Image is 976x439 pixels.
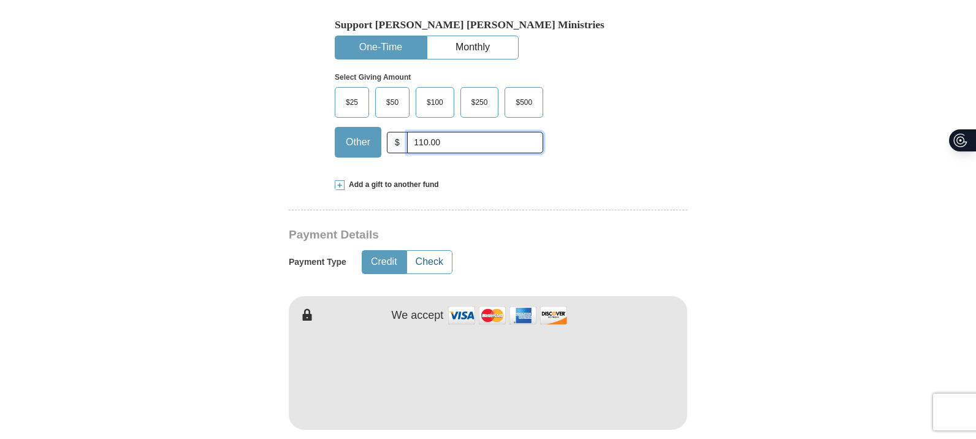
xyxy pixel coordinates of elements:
span: Add a gift to another fund [345,180,439,190]
span: $25 [340,93,364,112]
span: $ [387,132,408,153]
button: Monthly [427,36,518,59]
h5: Support [PERSON_NAME] [PERSON_NAME] Ministries [335,18,641,31]
button: One-Time [335,36,426,59]
span: $250 [465,93,494,112]
h3: Payment Details [289,228,601,242]
img: credit cards accepted [446,302,569,329]
span: $50 [380,93,405,112]
span: $500 [509,93,538,112]
button: Check [407,251,452,273]
button: Credit [362,251,406,273]
span: $100 [421,93,449,112]
strong: Select Giving Amount [335,73,411,82]
span: Other [340,133,376,151]
h4: We accept [392,309,444,323]
h5: Payment Type [289,257,346,267]
input: Other Amount [407,132,543,153]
